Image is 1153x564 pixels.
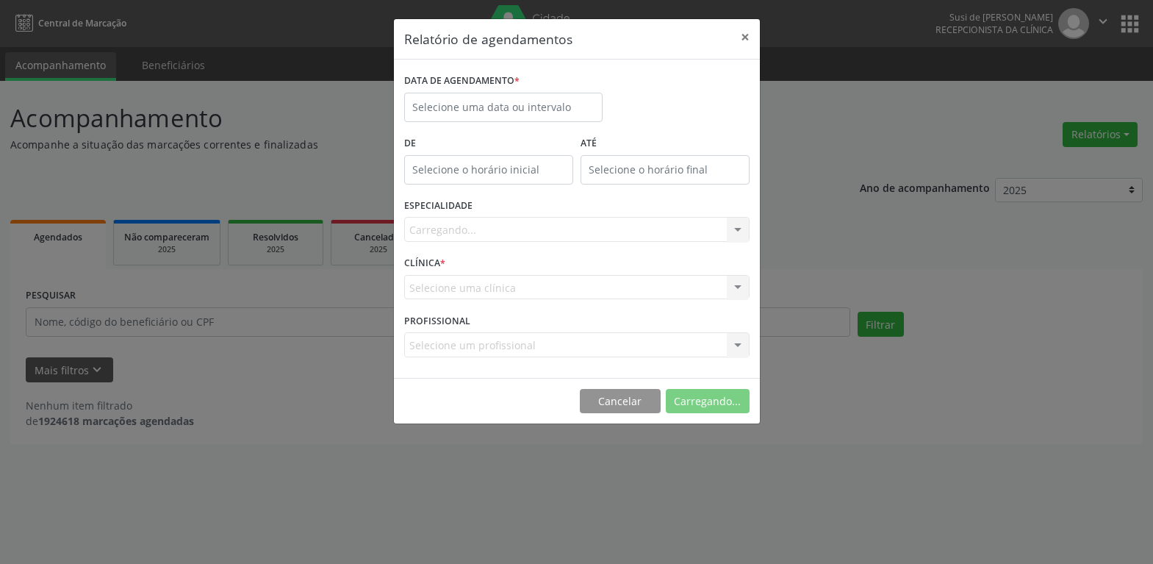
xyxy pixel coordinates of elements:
[730,19,760,55] button: Close
[404,155,573,185] input: Selecione o horário inicial
[404,195,473,218] label: ESPECIALIDADE
[404,132,573,155] label: De
[404,93,603,122] input: Selecione uma data ou intervalo
[404,29,572,49] h5: Relatório de agendamentos
[581,132,750,155] label: ATÉ
[404,310,470,332] label: PROFISSIONAL
[404,70,520,93] label: DATA DE AGENDAMENTO
[666,389,750,414] button: Carregando...
[580,389,661,414] button: Cancelar
[581,155,750,185] input: Selecione o horário final
[404,252,445,275] label: CLÍNICA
